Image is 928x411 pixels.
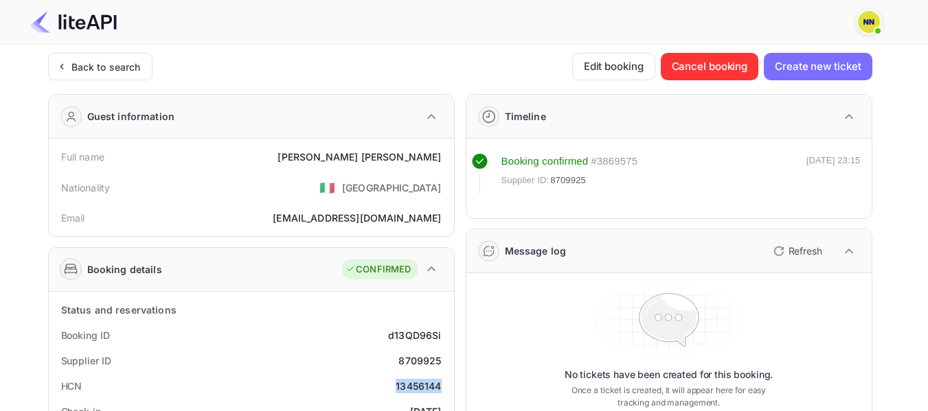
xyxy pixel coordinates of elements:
[561,384,778,409] p: Once a ticket is created, it will appear here for easy tracking and management.
[342,180,442,195] div: [GEOGRAPHIC_DATA]
[565,368,773,381] p: No tickets have been created for this booking.
[591,154,637,169] div: # 3869575
[764,53,872,80] button: Create new ticket
[61,211,85,225] div: Email
[87,109,175,124] div: Guest information
[61,150,104,164] div: Full name
[572,53,655,80] button: Edit booking
[319,175,335,200] span: United States
[61,379,82,393] div: HCN
[858,11,880,33] img: N/A N/A
[71,60,141,74] div: Back to search
[396,379,441,393] div: 13456144
[501,154,589,169] div: Booking confirmed
[87,262,162,277] div: Booking details
[505,109,546,124] div: Timeline
[765,240,828,262] button: Refresh
[789,244,822,258] p: Refresh
[278,150,441,164] div: [PERSON_NAME] [PERSON_NAME]
[61,353,111,368] div: Supplier ID
[30,11,117,33] img: LiteAPI Logo
[661,53,759,80] button: Cancel booking
[346,263,411,277] div: CONFIRMED
[398,353,441,368] div: 8709925
[273,211,441,225] div: [EMAIL_ADDRESS][DOMAIN_NAME]
[61,303,177,317] div: Status and reservations
[61,180,111,195] div: Nationality
[501,174,550,187] span: Supplier ID:
[505,244,567,258] div: Message log
[550,174,586,187] span: 8709925
[806,154,861,193] div: [DATE] 23:15
[388,328,441,342] div: d13QD96Si
[61,328,110,342] div: Booking ID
